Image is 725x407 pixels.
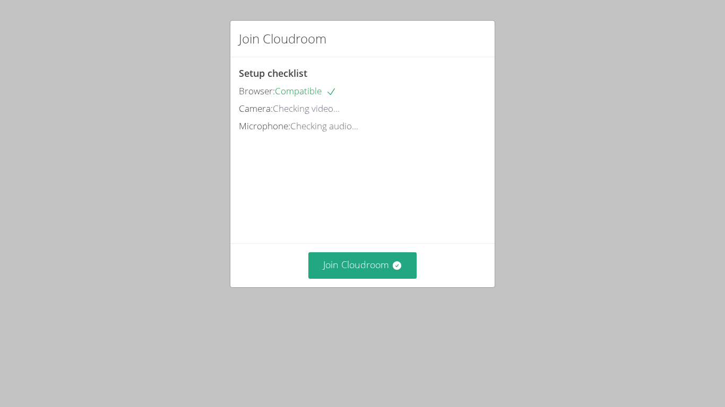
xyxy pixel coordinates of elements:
span: Browser: [239,85,275,97]
h2: Join Cloudroom [239,29,326,48]
span: Compatible [275,85,336,97]
button: Join Cloudroom [308,252,417,278]
span: Checking audio... [290,120,358,132]
span: Setup checklist [239,67,307,79]
span: Microphone: [239,120,290,132]
span: Camera: [239,102,273,114]
span: Checking video... [273,102,340,114]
